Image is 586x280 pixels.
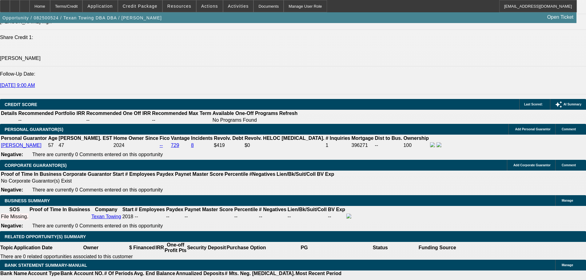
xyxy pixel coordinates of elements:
td: 47 [58,142,113,149]
span: There are currently 0 Comments entered on this opportunity [32,187,163,192]
b: # Employees [125,172,155,177]
b: Percentile [234,207,257,212]
img: linkedin-icon.png [437,142,441,147]
b: # Employees [135,207,165,212]
th: Proof of Time In Business [29,207,90,213]
b: # Inquiries [325,136,350,141]
th: IRR [155,242,164,254]
b: Dist to Bus. [375,136,402,141]
th: Refresh [279,110,298,116]
span: -- [135,214,138,219]
td: -- [18,117,85,123]
td: $0 [244,142,325,149]
th: Avg. End Balance [134,270,176,277]
b: Negative: [1,152,23,157]
b: Corporate Guarantor [63,172,111,177]
span: 2024 [114,143,125,148]
b: Incidents [191,136,213,141]
span: Add Corporate Guarantor [513,164,551,167]
span: Application [87,4,113,9]
th: PG [266,242,342,254]
b: Start [113,172,124,177]
span: Comment [562,164,576,167]
b: Revolv. Debt [214,136,243,141]
b: Ownership [403,136,429,141]
th: # Mts. Neg. [MEDICAL_DATA]. [225,270,295,277]
td: 2018 [122,213,134,220]
b: Age [48,136,57,141]
th: Account Type [27,270,60,277]
a: Texan Towing [91,214,121,219]
span: Manage [562,263,573,267]
span: RELATED OPPORTUNITY(S) SUMMARY [5,234,86,239]
th: Security Deposit [187,242,226,254]
a: -- [160,143,163,148]
td: 396271 [351,142,374,149]
td: 57 [48,142,58,149]
b: Negative: [1,223,23,228]
a: 729 [171,143,179,148]
div: File Missing. [1,214,28,219]
th: One-off Profit Pts [164,242,187,254]
b: Paydex [166,207,183,212]
td: No Programs Found [212,117,278,123]
td: 1 [325,142,350,149]
b: Paydex [157,172,174,177]
b: Personal Guarantor [1,136,47,141]
span: Actions [201,4,218,9]
b: Lien/Bk/Suit/Coll [288,207,327,212]
th: $ Financed [129,242,155,254]
button: Activities [223,0,253,12]
button: Application [83,0,117,12]
b: Fico [160,136,170,141]
span: Add Personal Guarantor [515,128,551,131]
b: Mortgage [352,136,374,141]
span: Credit Package [123,4,157,9]
th: Funding Source [418,242,456,254]
b: Company [95,207,118,212]
span: Comment [562,128,576,131]
th: Recommended One Off IRR [86,110,151,116]
b: #Negatives [249,172,276,177]
th: Purchase Option [226,242,266,254]
span: CREDIT SCORE [5,102,37,107]
button: Credit Package [118,0,162,12]
button: Resources [163,0,196,12]
mat-icon: auto_awesome [555,101,562,108]
th: Annualized Deposits [175,270,224,277]
b: Percentile [225,172,248,177]
button: Actions [197,0,223,12]
img: facebook-icon.png [430,142,435,147]
b: Lien/Bk/Suit/Coll [277,172,316,177]
img: facebook-icon.png [346,214,351,219]
a: Open Ticket [545,12,576,22]
b: Negative: [1,187,23,192]
th: Bank Account NO. [60,270,104,277]
span: BUSINESS SUMMARY [5,198,50,203]
span: There are currently 0 Comments entered on this opportunity [32,223,163,228]
td: -- [375,142,403,149]
div: -- [185,214,233,219]
b: BV Exp [317,172,334,177]
th: Recommended Portfolio IRR [18,110,85,116]
th: Owner [53,242,129,254]
span: CORPORATE GUARANTOR(S) [5,163,67,168]
span: Last Scored: [524,103,543,106]
div: -- [259,214,286,219]
th: # Of Periods [104,270,134,277]
b: # Negatives [259,207,286,212]
b: Revolv. HELOC [MEDICAL_DATA]. [245,136,325,141]
span: Activities [228,4,249,9]
b: Vantage [171,136,190,141]
th: Recommended Max Term [152,110,212,116]
span: Opportunity / 082500524 / Texan Towing DBA DBA / [PERSON_NAME] [2,15,162,20]
th: Available One-Off Programs [212,110,278,116]
a: [PERSON_NAME] [1,143,42,148]
td: $419 [213,142,244,149]
td: 100 [403,142,429,149]
div: -- [234,214,257,219]
b: Paynet Master Score [175,172,223,177]
span: PERSONAL GUARANTOR(S) [5,127,63,132]
th: Proof of Time In Business [1,171,62,177]
span: Manage [562,199,573,202]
